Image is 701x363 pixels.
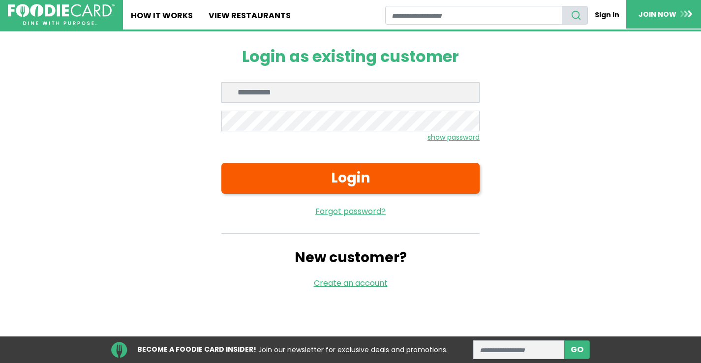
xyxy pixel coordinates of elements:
small: show password [427,132,480,142]
strong: BECOME A FOODIE CARD INSIDER! [137,344,256,354]
button: subscribe [564,340,590,359]
a: Create an account [314,277,388,289]
input: restaurant search [385,6,562,25]
input: enter email address [473,340,565,359]
a: Sign In [588,6,626,24]
h1: Login as existing customer [221,47,480,66]
button: search [562,6,588,25]
h2: New customer? [221,249,480,266]
span: Join our newsletter for exclusive deals and promotions. [258,345,448,355]
img: FoodieCard; Eat, Drink, Save, Donate [8,4,115,26]
a: Forgot password? [221,206,480,217]
button: Login [221,163,480,194]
